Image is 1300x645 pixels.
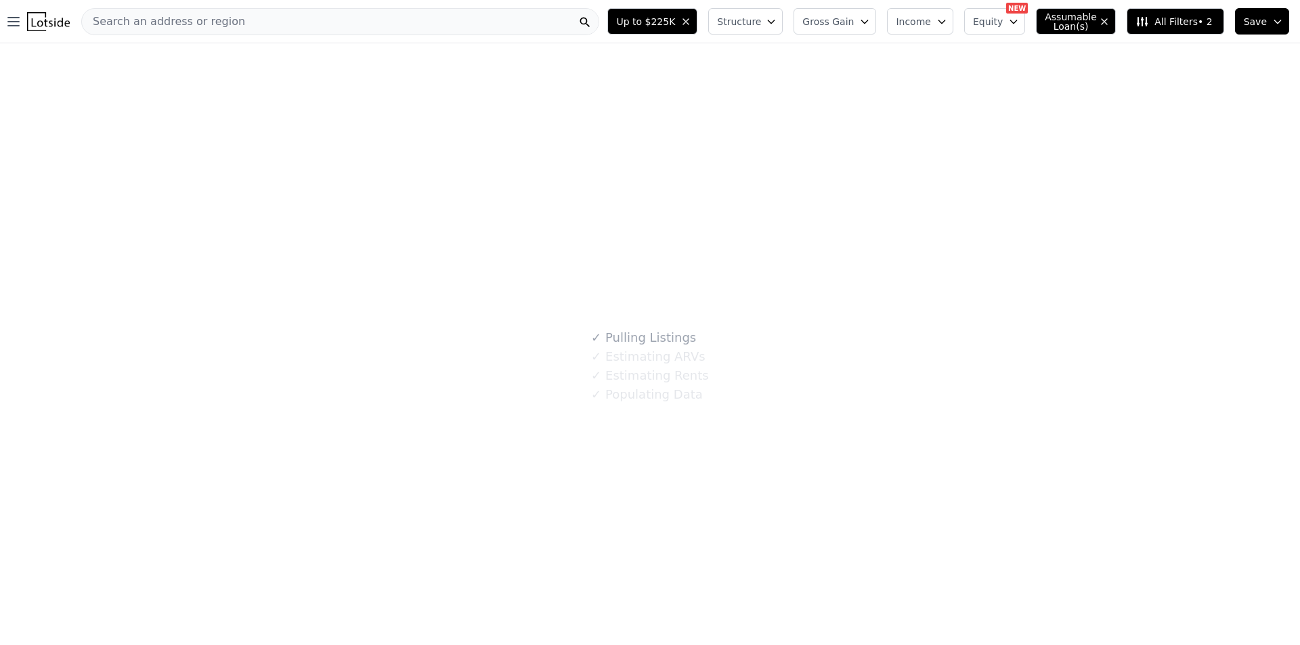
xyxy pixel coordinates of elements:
[1006,3,1028,14] div: NEW
[82,14,245,30] span: Search an address or region
[887,8,953,35] button: Income
[1045,12,1088,31] span: Assumable Loan(s)
[1127,8,1223,35] button: All Filters• 2
[591,350,601,363] span: ✓
[1135,15,1212,28] span: All Filters • 2
[591,369,601,382] span: ✓
[1036,8,1116,35] button: Assumable Loan(s)
[591,331,601,344] span: ✓
[973,15,1003,28] span: Equity
[27,12,70,31] img: Lotside
[708,8,783,35] button: Structure
[591,366,708,385] div: Estimating Rents
[607,8,697,35] button: Up to $225K
[591,328,696,347] div: Pulling Listings
[794,8,876,35] button: Gross Gain
[616,15,675,28] span: Up to $225K
[964,8,1025,35] button: Equity
[802,15,854,28] span: Gross Gain
[717,15,760,28] span: Structure
[1235,8,1289,35] button: Save
[591,385,702,404] div: Populating Data
[591,388,601,401] span: ✓
[591,347,705,366] div: Estimating ARVs
[1244,15,1267,28] span: Save
[896,15,931,28] span: Income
